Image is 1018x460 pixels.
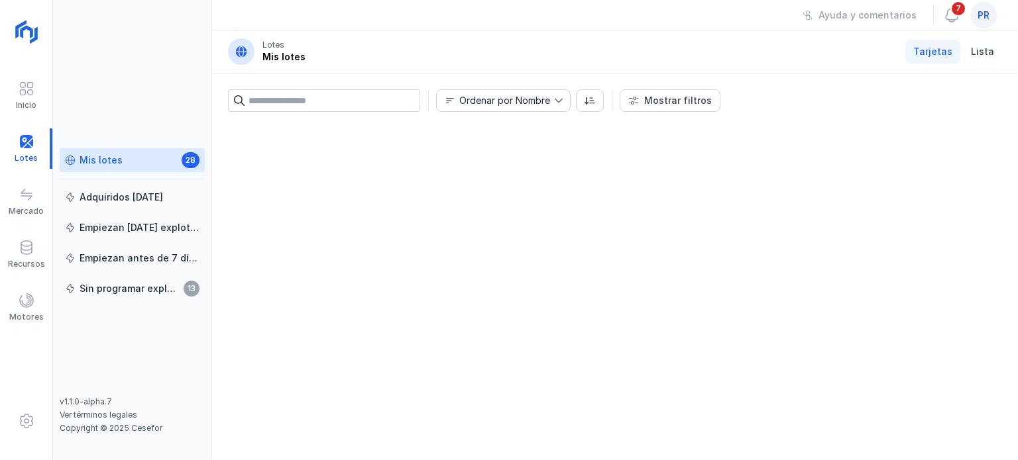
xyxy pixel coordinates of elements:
a: Empiezan antes de 7 días [60,246,205,270]
div: Mis lotes [262,50,306,64]
button: Ayuda y comentarios [794,4,925,26]
a: Tarjetas [905,40,960,64]
span: Tarjetas [913,45,952,58]
span: pr [978,9,990,22]
div: Mostrar filtros [644,94,712,107]
div: Ayuda y comentarios [819,9,917,22]
button: Mostrar filtros [620,89,720,112]
span: Lista [971,45,994,58]
span: Nombre [437,90,554,111]
span: 28 [182,152,199,168]
div: Recursos [8,259,45,269]
div: Copyright © 2025 Cesefor [60,423,205,434]
a: Sin programar explotación13 [60,277,205,300]
div: v1.1.0-alpha.7 [60,396,205,407]
div: Mercado [9,206,44,216]
div: Sin programar explotación [80,282,180,295]
img: logoRight.svg [10,15,43,48]
div: Empiezan [DATE] explotación [80,221,199,234]
div: Inicio [16,100,36,111]
div: Lotes [262,40,284,50]
a: Lista [963,40,1002,64]
div: Mis lotes [80,154,123,167]
a: Adquiridos [DATE] [60,185,205,209]
a: Mis lotes28 [60,148,205,172]
div: Empiezan antes de 7 días [80,252,199,265]
div: Motores [9,312,44,322]
div: Adquiridos [DATE] [80,191,163,204]
span: 7 [950,1,966,17]
a: Ver términos legales [60,410,137,420]
div: Ordenar por Nombre [459,96,550,105]
span: 13 [184,281,199,297]
a: Empiezan [DATE] explotación [60,216,205,240]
